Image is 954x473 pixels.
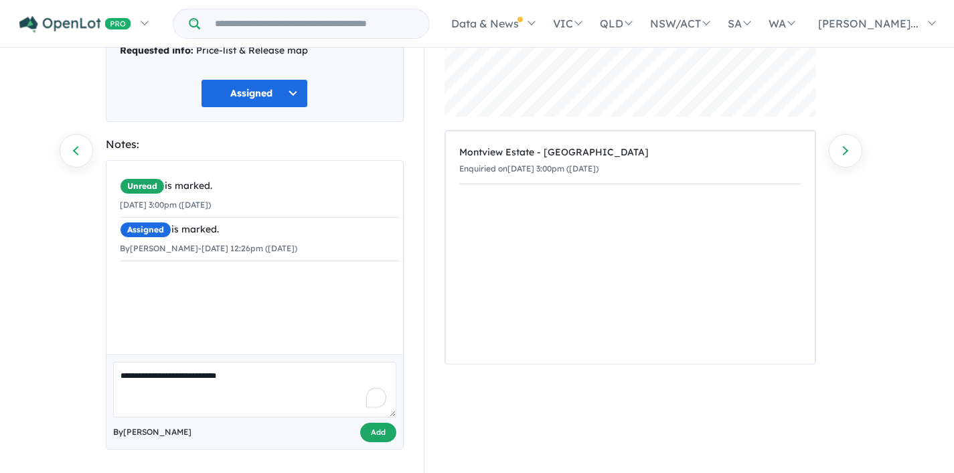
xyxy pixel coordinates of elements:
span: Assigned [120,222,171,238]
textarea: To enrich screen reader interactions, please activate Accessibility in Grammarly extension settings [113,362,396,417]
div: Notes: [106,135,404,153]
img: Openlot PRO Logo White [19,16,131,33]
span: [PERSON_NAME]... [818,17,919,30]
small: Enquiried on [DATE] 3:00pm ([DATE]) [459,163,599,174]
small: By [PERSON_NAME] - [DATE] 12:26pm ([DATE]) [120,243,297,253]
div: Price-list & Release map [120,43,390,59]
button: Assigned [201,79,308,108]
button: Add [360,423,396,442]
strong: Requested info: [120,44,193,56]
span: By [PERSON_NAME] [113,425,191,439]
input: Try estate name, suburb, builder or developer [203,9,426,38]
div: is marked. [120,222,400,238]
a: Montview Estate - [GEOGRAPHIC_DATA]Enquiried on[DATE] 3:00pm ([DATE]) [459,138,801,184]
div: is marked. [120,178,400,194]
small: [DATE] 3:00pm ([DATE]) [120,200,211,210]
div: Montview Estate - [GEOGRAPHIC_DATA] [459,145,801,161]
span: Unread [120,178,165,194]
